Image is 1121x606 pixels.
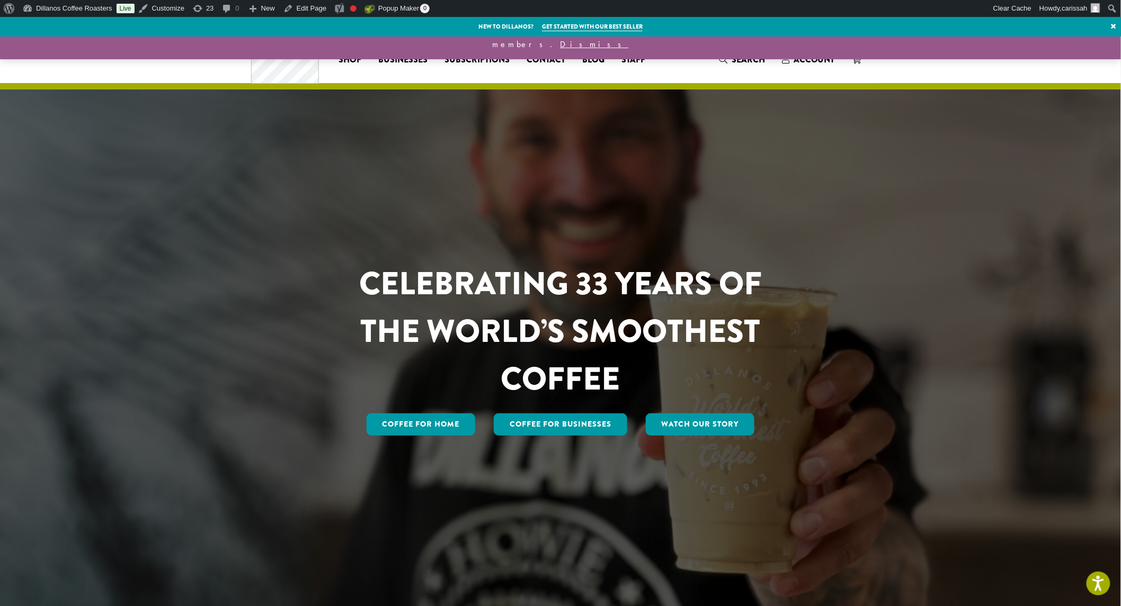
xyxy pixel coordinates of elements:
[794,53,835,66] span: Account
[420,4,430,13] span: 0
[367,413,476,436] a: Coffee for Home
[331,51,370,68] a: Shop
[732,53,765,66] span: Search
[328,260,793,403] h1: CELEBRATING 33 YEARS OF THE WORLD’S SMOOTHEST COFFEE
[560,39,629,50] a: Dismiss
[710,51,773,68] a: Search
[339,53,362,67] span: Shop
[350,5,357,12] div: Focus keyphrase not set
[117,4,135,13] a: Live
[1107,17,1121,36] a: ×
[494,413,627,436] a: Coffee For Businesses
[622,53,646,67] span: Staff
[527,53,566,67] span: Contact
[1062,4,1088,12] span: carissah
[542,22,643,31] a: Get started with our best seller
[583,53,605,67] span: Blog
[379,53,428,67] span: Businesses
[646,413,755,436] a: Watch Our Story
[445,53,510,67] span: Subscriptions
[613,51,654,68] a: Staff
